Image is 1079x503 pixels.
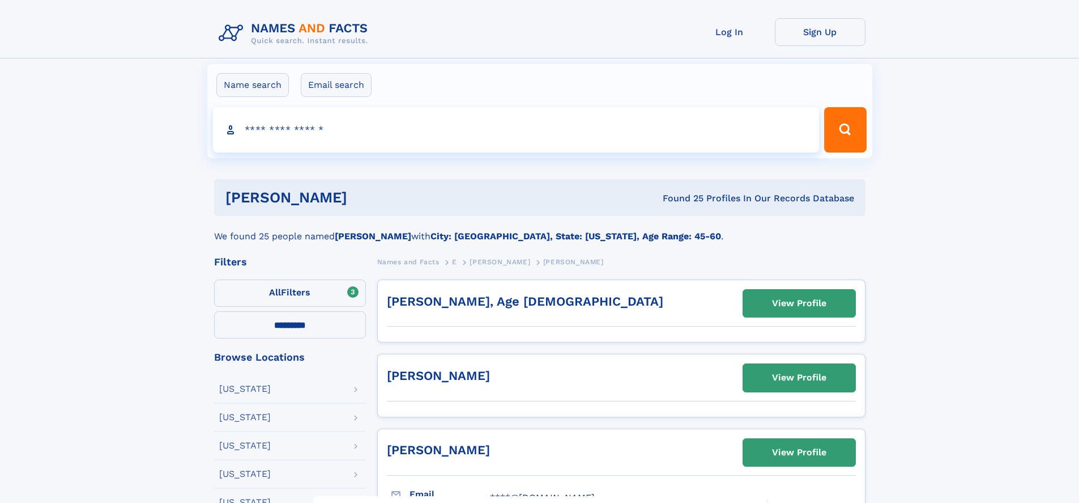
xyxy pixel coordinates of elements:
div: [US_STATE] [219,470,271,479]
div: View Profile [772,439,826,466]
div: [US_STATE] [219,413,271,422]
a: [PERSON_NAME], Age [DEMOGRAPHIC_DATA] [387,294,663,308]
h1: [PERSON_NAME] [225,191,505,205]
div: View Profile [772,290,826,316]
div: Found 25 Profiles In Our Records Database [505,192,854,205]
button: Search Button [824,107,866,153]
label: Filters [214,280,366,307]
span: All [269,287,281,298]
label: Email search [301,73,372,97]
a: [PERSON_NAME] [470,255,530,269]
a: View Profile [743,290,855,317]
a: E [452,255,457,269]
div: [US_STATE] [219,441,271,450]
span: E [452,258,457,266]
div: We found 25 people named with . [214,216,865,243]
a: View Profile [743,364,855,391]
div: Filters [214,257,366,267]
div: Browse Locations [214,352,366,362]
a: Log In [684,18,775,46]
b: [PERSON_NAME] [335,231,411,242]
b: City: [GEOGRAPHIC_DATA], State: [US_STATE], Age Range: 45-60 [430,231,721,242]
img: Logo Names and Facts [214,18,377,49]
div: View Profile [772,365,826,391]
a: Names and Facts [377,255,440,269]
span: [PERSON_NAME] [543,258,604,266]
a: [PERSON_NAME] [387,369,490,383]
div: [US_STATE] [219,384,271,394]
a: Sign Up [775,18,865,46]
span: [PERSON_NAME] [470,258,530,266]
input: search input [213,107,820,153]
a: [PERSON_NAME] [387,443,490,457]
a: View Profile [743,439,855,466]
label: Name search [216,73,289,97]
